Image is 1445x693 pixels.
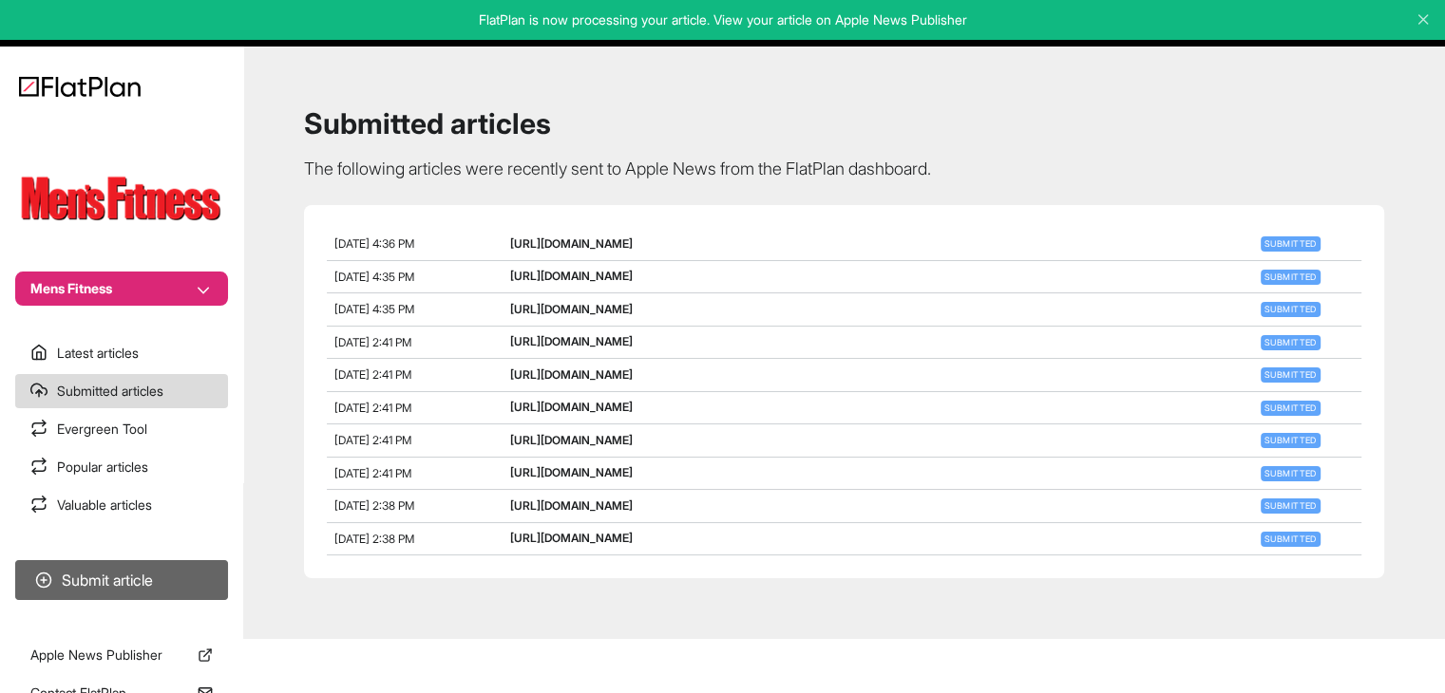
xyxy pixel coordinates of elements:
[1261,498,1321,514] span: Submitted
[334,401,411,415] span: [DATE] 2:41 PM
[15,488,228,522] a: Valuable articles
[15,638,228,672] a: Apple News Publisher
[1261,401,1321,416] span: Submitted
[19,76,141,97] img: Logo
[15,374,228,408] a: Submitted articles
[15,412,228,446] a: Evergreen Tool
[1261,466,1321,481] span: Submitted
[334,335,411,349] span: [DATE] 2:41 PM
[510,433,633,447] a: [URL][DOMAIN_NAME]
[1257,235,1324,250] a: Submitted
[1257,269,1324,283] a: Submitted
[1261,532,1321,547] span: Submitted
[510,269,633,283] a: [URL][DOMAIN_NAME]
[15,560,228,600] button: Submit article
[510,334,633,348] a: [URL][DOMAIN_NAME]
[1257,465,1324,479] a: Submitted
[334,236,414,251] span: [DATE] 4:36 PM
[1261,302,1321,317] span: Submitted
[15,336,228,370] a: Latest articles
[1261,433,1321,448] span: Submitted
[334,466,411,480] span: [DATE] 2:41 PM
[1257,531,1324,545] a: Submitted
[1257,432,1324,446] a: Submitted
[510,498,633,513] a: [URL][DOMAIN_NAME]
[334,498,414,513] span: [DATE] 2:38 PM
[1261,270,1321,285] span: Submitted
[1261,335,1321,350] span: Submitted
[1257,301,1324,315] a: Submitted
[510,236,633,251] a: [URL][DOMAIN_NAME]
[334,433,411,447] span: [DATE] 2:41 PM
[304,156,1384,182] p: The following articles were recently sent to Apple News from the FlatPlan dashboard.
[1261,367,1321,383] span: Submitted
[15,450,228,484] a: Popular articles
[510,400,633,414] a: [URL][DOMAIN_NAME]
[510,531,633,545] a: [URL][DOMAIN_NAME]
[334,302,414,316] span: [DATE] 4:35 PM
[510,302,633,316] a: [URL][DOMAIN_NAME]
[334,367,411,382] span: [DATE] 2:41 PM
[15,272,228,306] button: Mens Fitness
[1257,366,1324,381] a: Submitted
[334,270,414,284] span: [DATE] 4:35 PM
[510,367,633,382] a: [URL][DOMAIN_NAME]
[334,532,414,546] span: [DATE] 2:38 PM
[13,10,1432,29] p: FlatPlan is now processing your article. View your article on Apple News Publisher
[304,106,1384,140] h1: Submitted articles
[1257,400,1324,414] a: Submitted
[15,167,228,234] img: Publication Logo
[1257,334,1324,348] a: Submitted
[510,465,633,479] a: [URL][DOMAIN_NAME]
[1261,236,1321,252] span: Submitted
[1257,497,1324,512] a: Submitted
